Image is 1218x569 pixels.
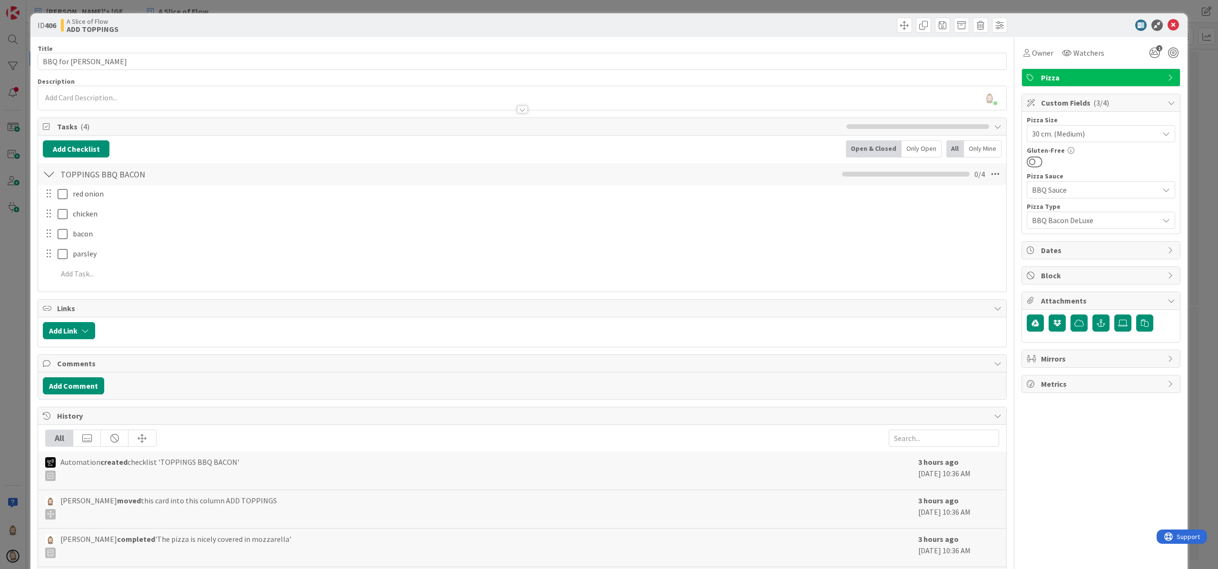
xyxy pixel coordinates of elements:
span: Custom Fields [1041,97,1163,108]
button: Add Link [43,322,95,339]
div: Pizza Size [1027,117,1175,123]
input: Search... [889,430,999,447]
button: Add Checklist [43,140,109,157]
span: Comments [57,358,989,369]
span: ( 3/4 ) [1093,98,1109,108]
span: Owner [1032,47,1053,59]
input: Add Checklist... [57,166,271,183]
span: ID [38,20,56,31]
span: Automation checklist 'TOPPINGS BBQ BACON' [60,456,239,481]
span: Block [1041,270,1163,281]
span: Dates [1041,245,1163,256]
span: Mirrors [1041,353,1163,364]
span: BBQ Bacon DeLuxe [1032,214,1154,227]
span: History [57,410,989,422]
div: Only Open [902,140,942,157]
label: Title [38,44,53,53]
span: chicken [73,209,98,218]
b: moved [117,496,141,505]
span: red onion [73,189,104,198]
b: 3 hours ago [918,457,959,467]
input: type card name here... [38,53,1007,70]
b: 3 hours ago [918,496,959,505]
span: Support [20,1,43,13]
span: A Slice of Flow [67,18,118,25]
span: 0 / 4 [974,168,985,180]
span: Attachments [1041,295,1163,306]
span: parsley [73,249,97,258]
span: Metrics [1041,378,1163,390]
span: 30 cm. (Medium) [1032,127,1154,140]
span: Description [38,77,75,86]
span: [PERSON_NAME] this card into this column ADD TOPPINGS [60,495,277,520]
div: Only Mine [964,140,1002,157]
b: created [100,457,128,467]
b: completed [117,534,155,544]
div: [DATE] 10:36 AM [918,495,999,523]
span: Watchers [1073,47,1104,59]
span: ( 4 ) [80,122,89,131]
b: ADD TOPPINGS [67,25,118,33]
div: [DATE] 10:36 AM [918,456,999,485]
div: All [946,140,964,157]
div: Open & Closed [846,140,902,157]
b: 3 hours ago [918,534,959,544]
div: All [46,430,73,446]
div: Gluten-Free [1027,147,1175,154]
div: [DATE] 10:36 AM [918,533,999,562]
span: BBQ Sauce [1032,183,1154,196]
span: 1 [1156,45,1162,51]
button: Add Comment [43,377,104,394]
span: bacon [73,229,93,238]
img: LaT3y7r22MuEzJAq8SoXmSHa1xSW2awU.png [983,91,996,104]
span: Links [57,303,989,314]
span: Tasks [57,121,842,132]
div: Pizza Type [1027,203,1175,210]
div: Pizza Sauce [1027,173,1175,179]
span: [PERSON_NAME] 'The pizza is nicely covered in mozzarella' [60,533,291,558]
b: 406 [45,20,56,30]
span: Pizza [1041,72,1163,83]
img: Rv [45,496,56,506]
img: Rv [45,534,56,545]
